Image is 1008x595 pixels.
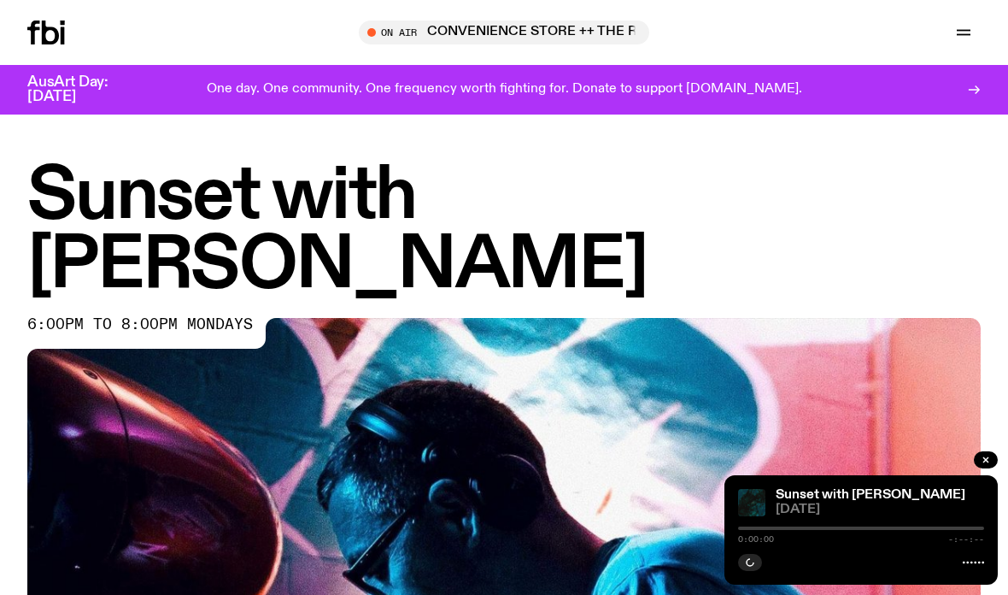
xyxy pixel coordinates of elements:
[738,535,774,544] span: 0:00:00
[207,82,802,97] p: One day. One community. One frequency worth fighting for. Donate to support [DOMAIN_NAME].
[27,318,253,332] span: 6:00pm to 8:00pm mondays
[776,504,984,516] span: [DATE]
[776,488,965,502] a: Sunset with [PERSON_NAME]
[27,162,981,301] h1: Sunset with [PERSON_NAME]
[27,75,137,104] h3: AusArt Day: [DATE]
[948,535,984,544] span: -:--:--
[359,21,649,44] button: On AirCONVENIENCE STORE ++ THE RIONS x [DATE] Arvos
